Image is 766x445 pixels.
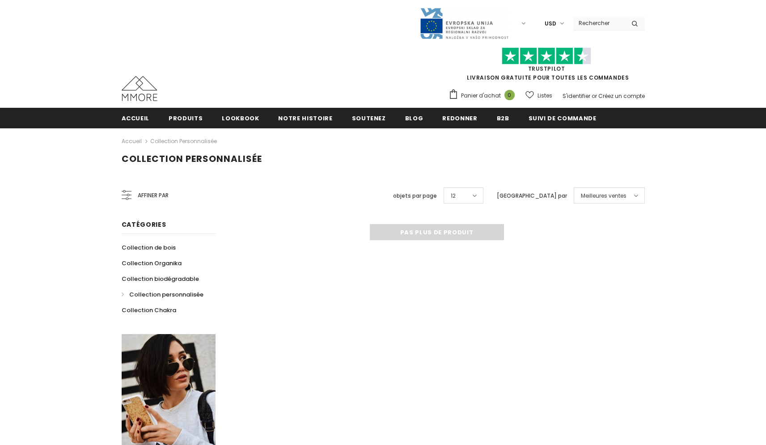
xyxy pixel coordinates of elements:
span: Blog [405,114,423,123]
img: Faites confiance aux étoiles pilotes [502,47,591,65]
span: Listes [537,91,552,100]
input: Search Site [573,17,625,30]
a: Listes [525,88,552,103]
a: Collection personnalisée [122,287,203,302]
a: Suivi de commande [529,108,597,128]
span: USD [545,19,556,28]
span: Collection Chakra [122,306,176,314]
a: Créez un compte [598,92,645,100]
span: Notre histoire [278,114,332,123]
span: Collection de bois [122,243,176,252]
a: TrustPilot [528,65,565,72]
span: B2B [497,114,509,123]
a: Notre histoire [278,108,332,128]
span: Suivi de commande [529,114,597,123]
span: soutenez [352,114,386,123]
span: Meilleures ventes [581,191,626,200]
a: Produits [169,108,203,128]
span: Collection personnalisée [122,153,262,165]
label: objets par page [393,191,437,200]
label: [GEOGRAPHIC_DATA] par [497,191,567,200]
a: Collection biodégradable [122,271,199,287]
a: S'identifier [563,92,590,100]
a: B2B [497,108,509,128]
a: Accueil [122,108,150,128]
span: Collection personnalisée [129,290,203,299]
span: 12 [451,191,456,200]
span: Redonner [442,114,477,123]
span: Lookbook [222,114,259,123]
a: Blog [405,108,423,128]
a: Lookbook [222,108,259,128]
span: or [592,92,597,100]
a: soutenez [352,108,386,128]
a: Collection Organika [122,255,182,271]
a: Accueil [122,136,142,147]
a: Collection personnalisée [150,137,217,145]
span: Affiner par [138,191,169,200]
img: Cas MMORE [122,76,157,101]
a: Collection de bois [122,240,176,255]
a: Panier d'achat 0 [449,89,519,102]
span: Collection Organika [122,259,182,267]
a: Javni Razpis [419,19,509,27]
span: Produits [169,114,203,123]
span: Collection biodégradable [122,275,199,283]
span: Catégories [122,220,166,229]
img: Javni Razpis [419,7,509,40]
a: Collection Chakra [122,302,176,318]
span: Panier d'achat [461,91,501,100]
span: 0 [504,90,515,100]
a: Redonner [442,108,477,128]
span: LIVRAISON GRATUITE POUR TOUTES LES COMMANDES [449,51,645,81]
span: Accueil [122,114,150,123]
